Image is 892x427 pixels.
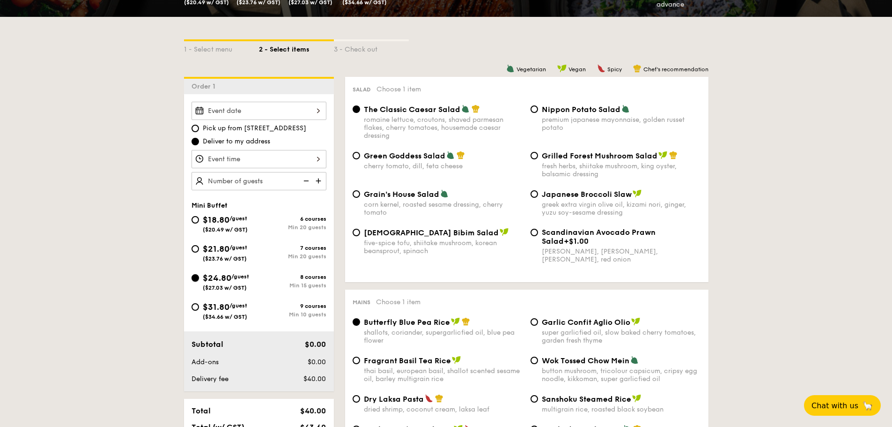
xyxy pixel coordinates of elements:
[353,86,371,93] span: Salad
[542,105,620,114] span: Nippon Potato Salad
[531,190,538,198] input: Japanese Broccoli Slawgreek extra virgin olive oil, kizami nori, ginger, yuzu soy-sesame dressing
[364,356,451,365] span: Fragrant Basil Tea Rice
[353,299,370,306] span: Mains
[542,162,701,178] div: fresh herbs, shiitake mushroom, king oyster, balsamic dressing
[300,406,326,415] span: $40.00
[353,229,360,236] input: [DEMOGRAPHIC_DATA] Bibim Saladfive-spice tofu, shiitake mushroom, korean beansprout, spinach
[500,228,509,236] img: icon-vegan.f8ff3823.svg
[353,395,360,403] input: Dry Laksa Pastadried shrimp, coconut cream, laksa leaf
[542,329,701,345] div: super garlicfied oil, slow baked cherry tomatoes, garden fresh thyme
[643,66,708,73] span: Chef's recommendation
[203,244,229,254] span: $21.80
[472,105,480,113] img: icon-chef-hat.a58ddaea.svg
[364,405,523,413] div: dried shrimp, coconut cream, laksa leaf
[597,64,605,73] img: icon-spicy.37a8142b.svg
[557,64,567,73] img: icon-vegan.f8ff3823.svg
[457,151,465,159] img: icon-chef-hat.a58ddaea.svg
[259,245,326,251] div: 7 courses
[440,189,449,198] img: icon-vegetarian.fe4039eb.svg
[364,239,523,255] div: five-spice tofu, shiitake mushroom, korean beansprout, spinach
[506,64,515,73] img: icon-vegetarian.fe4039eb.svg
[353,357,360,364] input: Fragrant Basil Tea Ricethai basil, european basil, shallot scented sesame oil, barley multigrain ...
[192,150,326,168] input: Event time
[542,201,701,217] div: greek extra virgin olive oil, kizami nori, ginger, yuzu soy-sesame dressing
[192,375,229,383] span: Delivery fee
[229,244,247,251] span: /guest
[461,105,470,113] img: icon-vegetarian.fe4039eb.svg
[192,172,326,190] input: Number of guests
[312,172,326,190] img: icon-add.58712e84.svg
[446,151,455,159] img: icon-vegetarian.fe4039eb.svg
[353,190,360,198] input: Grain's House Saladcorn kernel, roasted sesame dressing, cherry tomato
[229,302,247,309] span: /guest
[192,125,199,132] input: Pick up from [STREET_ADDRESS]
[632,394,641,403] img: icon-vegan.f8ff3823.svg
[203,273,231,283] span: $24.80
[364,116,523,140] div: romaine lettuce, croutons, shaved parmesan flakes, cherry tomatoes, housemade caesar dressing
[192,82,219,90] span: Order 1
[631,317,641,326] img: icon-vegan.f8ff3823.svg
[192,358,219,366] span: Add-ons
[229,215,247,222] span: /guest
[568,66,586,73] span: Vegan
[259,224,326,231] div: Min 20 guests
[259,41,334,54] div: 2 - Select items
[192,245,199,253] input: $21.80/guest($23.76 w/ GST)7 coursesMin 20 guests
[334,41,409,54] div: 3 - Check out
[462,317,470,326] img: icon-chef-hat.a58ddaea.svg
[621,105,630,113] img: icon-vegetarian.fe4039eb.svg
[203,302,229,312] span: $31.80
[353,152,360,159] input: Green Goddess Saladcherry tomato, dill, feta cheese
[542,367,701,383] div: button mushroom, tricolour capsicum, cripsy egg noodle, kikkoman, super garlicfied oil
[259,216,326,222] div: 6 courses
[542,356,629,365] span: Wok Tossed Chow Mein
[542,151,657,160] span: Grilled Forest Mushroom Salad
[308,358,326,366] span: $0.00
[542,318,630,327] span: Garlic Confit Aglio Olio
[564,237,589,246] span: +$1.00
[192,303,199,311] input: $31.80/guest($34.66 w/ GST)9 coursesMin 10 guests
[542,228,656,246] span: Scandinavian Avocado Prawn Salad
[364,201,523,217] div: corn kernel, roasted sesame dressing, cherry tomato
[542,405,701,413] div: multigrain rice, roasted black soybean
[669,151,678,159] img: icon-chef-hat.a58ddaea.svg
[531,229,538,236] input: Scandinavian Avocado Prawn Salad+$1.00[PERSON_NAME], [PERSON_NAME], [PERSON_NAME], red onion
[259,311,326,318] div: Min 10 guests
[516,66,546,73] span: Vegetarian
[203,255,247,262] span: ($23.76 w/ GST)
[259,303,326,309] div: 9 courses
[804,395,881,416] button: Chat with us🦙
[542,395,631,404] span: Sanshoku Steamed Rice
[353,318,360,326] input: Butterfly Blue Pea Riceshallots, coriander, supergarlicfied oil, blue pea flower
[305,340,326,349] span: $0.00
[192,406,211,415] span: Total
[531,395,538,403] input: Sanshoku Steamed Ricemultigrain rice, roasted black soybean
[542,247,701,263] div: [PERSON_NAME], [PERSON_NAME], [PERSON_NAME], red onion
[203,124,306,133] span: Pick up from [STREET_ADDRESS]
[259,282,326,289] div: Min 15 guests
[658,151,668,159] img: icon-vegan.f8ff3823.svg
[542,190,632,199] span: Japanese Broccoli Slaw
[203,137,270,146] span: Deliver to my address
[184,41,259,54] div: 1 - Select menu
[259,253,326,260] div: Min 20 guests
[364,162,523,170] div: cherry tomato, dill, feta cheese
[531,152,538,159] input: Grilled Forest Mushroom Saladfresh herbs, shiitake mushroom, king oyster, balsamic dressing
[192,274,199,282] input: $24.80/guest($27.03 w/ GST)8 coursesMin 15 guests
[259,274,326,280] div: 8 courses
[298,172,312,190] img: icon-reduce.1d2dbef1.svg
[364,228,499,237] span: [DEMOGRAPHIC_DATA] Bibim Salad
[203,215,229,225] span: $18.80
[364,318,450,327] span: Butterfly Blue Pea Rice
[633,189,642,198] img: icon-vegan.f8ff3823.svg
[633,64,641,73] img: icon-chef-hat.a58ddaea.svg
[192,202,228,210] span: Mini Buffet
[531,105,538,113] input: Nippon Potato Saladpremium japanese mayonnaise, golden russet potato
[364,105,460,114] span: The Classic Caesar Salad
[451,317,460,326] img: icon-vegan.f8ff3823.svg
[192,340,223,349] span: Subtotal
[203,285,247,291] span: ($27.03 w/ GST)
[192,102,326,120] input: Event date
[376,85,421,93] span: Choose 1 item
[231,273,249,280] span: /guest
